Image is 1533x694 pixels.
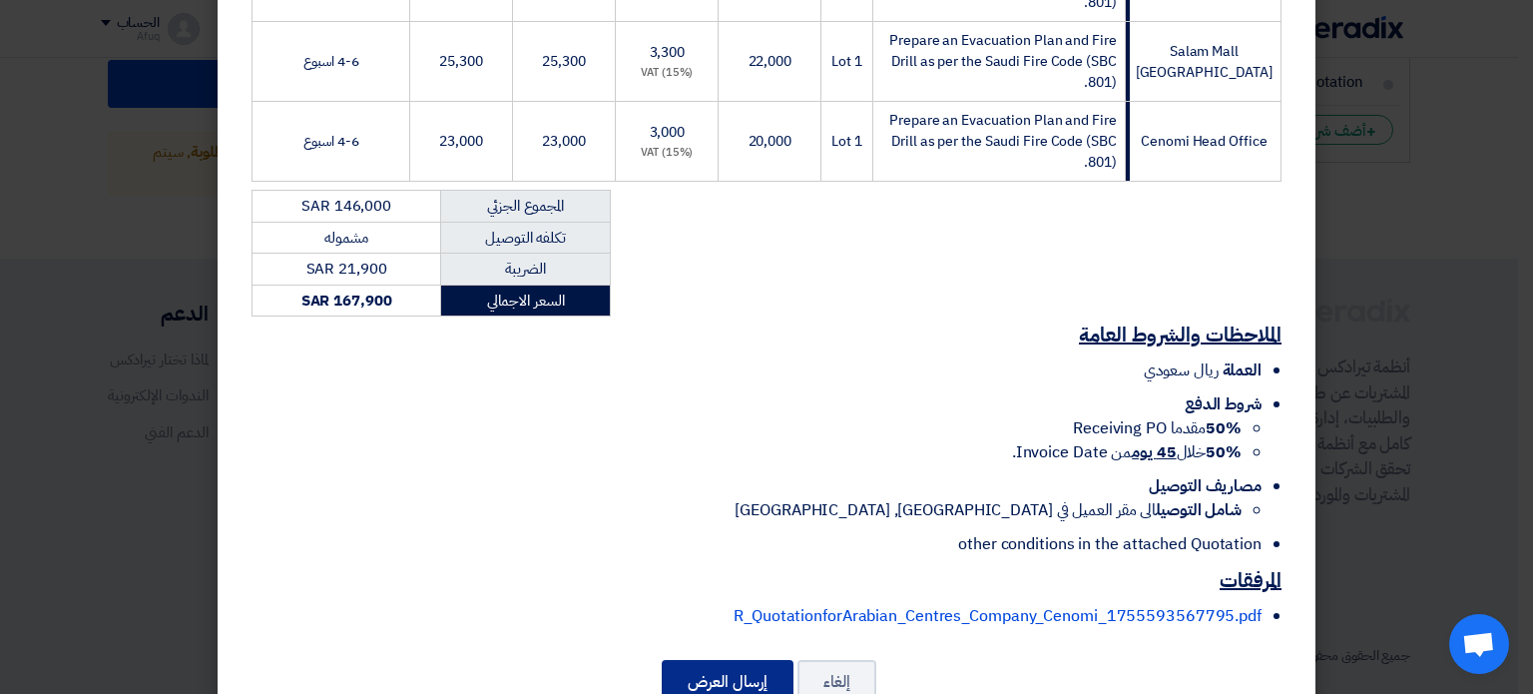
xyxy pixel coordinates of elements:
[303,131,359,152] span: 4-6 اسبوع
[650,122,686,143] span: 3,000
[749,51,791,72] span: 22,000
[253,191,441,223] td: SAR 146,000
[831,51,862,72] span: 1 Lot
[889,110,1117,173] span: Prepare an Evacuation Plan and Fire Drill as per the Saudi Fire Code (SBC 801).
[252,532,1262,556] li: other conditions in the attached Quotation
[1156,498,1242,522] strong: شامل التوصيل
[1206,440,1242,464] strong: 50%
[306,258,387,280] span: SAR 21,900
[1185,392,1262,416] span: شروط الدفع
[301,290,392,312] strong: SAR 167,900
[252,498,1242,522] li: الى مقر العميل في [GEOGRAPHIC_DATA], [GEOGRAPHIC_DATA]
[324,227,368,249] span: مشموله
[624,145,710,162] div: (15%) VAT
[439,51,482,72] span: 25,300
[303,51,359,72] span: 4-6 اسبوع
[1220,565,1281,595] u: المرفقات
[1223,358,1262,382] span: العملة
[734,604,1262,628] a: R_QuotationforArabian_Centres_Company_Cenomi_1755593567795.pdf
[439,131,482,152] span: 23,000
[441,285,611,317] td: السعر الاجمالي
[1144,358,1219,382] span: ريال سعودي
[1449,614,1509,674] a: دردشة مفتوحة
[542,131,585,152] span: 23,000
[1149,474,1262,498] span: مصاريف التوصيل
[441,222,611,254] td: تكلفه التوصيل
[1073,416,1242,440] span: مقدما Receiving PO
[1132,440,1176,464] u: 45 يوم
[1125,102,1280,182] td: Cenomi Head Office
[1206,416,1242,440] strong: 50%
[1125,22,1280,102] td: Salam Mall [GEOGRAPHIC_DATA]
[1012,440,1242,464] span: خلال من Invoice Date.
[441,254,611,286] td: الضريبة
[831,131,862,152] span: 1 Lot
[650,42,686,63] span: 3,300
[889,30,1117,93] span: Prepare an Evacuation Plan and Fire Drill as per the Saudi Fire Code (SBC 801).
[1079,320,1281,349] u: الملاحظات والشروط العامة
[624,65,710,82] div: (15%) VAT
[542,51,585,72] span: 25,300
[749,131,791,152] span: 20,000
[441,191,611,223] td: المجموع الجزئي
